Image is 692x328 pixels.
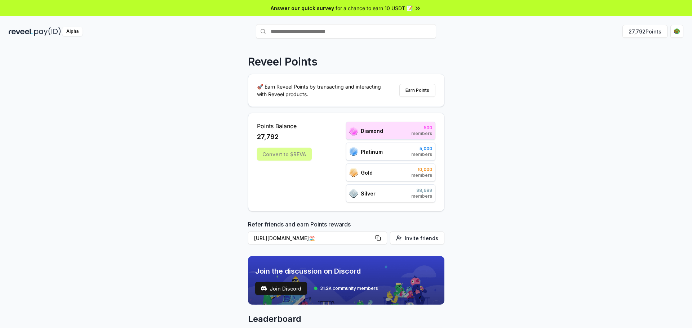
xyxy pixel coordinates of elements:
span: members [411,193,432,199]
button: [URL][DOMAIN_NAME]🏖️ [248,232,387,244]
span: 5,000 [411,146,432,152]
span: 98,689 [411,188,432,193]
span: members [411,172,432,178]
span: Silver [361,190,376,197]
span: Join Discord [270,285,301,292]
button: Invite friends [390,232,444,244]
span: Leaderboard [248,313,444,325]
span: 27,792 [257,132,279,142]
img: discord_banner [248,256,444,305]
button: 27,792Points [622,25,667,38]
img: ranks_icon [349,189,358,198]
span: Points Balance [257,122,312,130]
span: Answer our quick survey [271,4,334,12]
span: Gold [361,169,373,176]
span: members [411,131,432,136]
span: 31.2K community members [320,286,378,291]
span: Diamond [361,127,383,135]
span: members [411,152,432,157]
div: Refer friends and earn Points rewards [248,220,444,247]
span: Join the discussion on Discord [255,266,378,276]
img: ranks_icon [349,126,358,135]
img: pay_id [34,27,61,36]
span: for a chance to earn 10 USDT 📝 [336,4,413,12]
span: Invite friends [405,234,438,242]
button: Join Discord [255,282,307,295]
img: test [261,286,267,291]
span: 500 [411,125,432,131]
button: Earn Points [399,84,435,97]
span: Platinum [361,148,383,156]
img: ranks_icon [349,168,358,177]
a: testJoin Discord [255,282,307,295]
img: ranks_icon [349,147,358,156]
div: Alpha [62,27,83,36]
p: Reveel Points [248,55,318,68]
p: 🚀 Earn Reveel Points by transacting and interacting with Reveel products. [257,83,387,98]
span: 10,000 [411,167,432,172]
img: reveel_dark [9,27,33,36]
